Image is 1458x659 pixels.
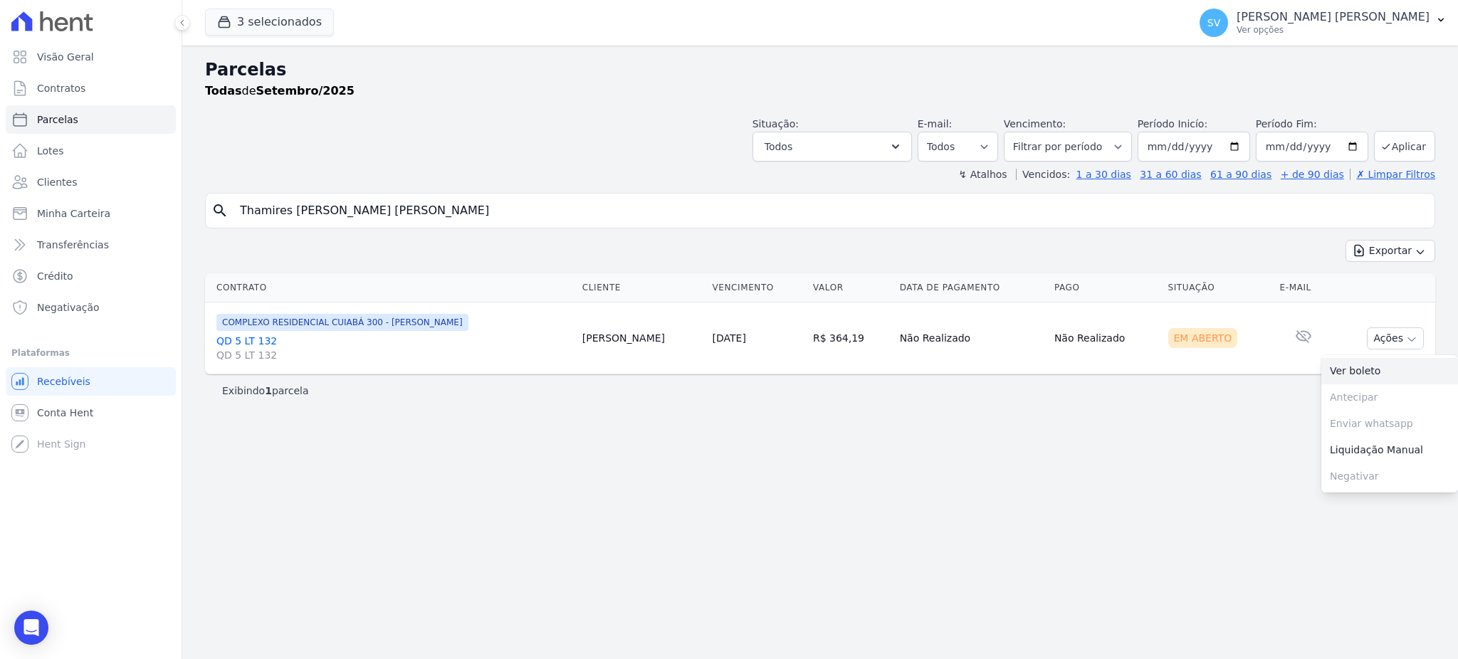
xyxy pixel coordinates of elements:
a: Lotes [6,137,176,165]
h2: Parcelas [205,57,1435,83]
th: Contrato [205,273,577,302]
button: Todos [752,132,912,162]
a: 31 a 60 dias [1140,169,1201,180]
strong: Setembro/2025 [256,84,355,97]
a: Crédito [6,262,176,290]
td: [PERSON_NAME] [577,302,707,374]
a: Minha Carteira [6,199,176,228]
a: Clientes [6,168,176,196]
p: Ver opções [1237,24,1430,36]
p: Exibindo parcela [222,384,309,398]
th: Cliente [577,273,707,302]
label: Situação: [752,118,799,130]
span: Negativação [37,300,100,315]
span: Clientes [37,175,77,189]
div: Plataformas [11,344,170,362]
th: Data de Pagamento [894,273,1049,302]
th: Vencimento [707,273,807,302]
a: 61 a 90 dias [1210,169,1271,180]
div: Em Aberto [1168,328,1238,348]
th: Situação [1163,273,1274,302]
span: Parcelas [37,112,78,127]
div: Open Intercom Messenger [14,611,48,645]
a: ✗ Limpar Filtros [1350,169,1435,180]
button: Ações [1367,327,1424,349]
a: Conta Hent [6,399,176,427]
label: E-mail: [918,118,953,130]
a: Transferências [6,231,176,259]
span: Lotes [37,144,64,158]
span: Minha Carteira [37,206,110,221]
button: Exportar [1346,240,1435,262]
th: Pago [1049,273,1163,302]
span: Conta Hent [37,406,93,420]
a: Ver boleto [1321,358,1458,384]
label: Período Inicío: [1138,118,1207,130]
label: Período Fim: [1256,117,1368,132]
button: 3 selecionados [205,9,334,36]
label: Vencidos: [1016,169,1070,180]
a: QD 5 LT 132QD 5 LT 132 [216,334,571,362]
a: + de 90 dias [1281,169,1344,180]
span: Recebíveis [37,374,90,389]
p: [PERSON_NAME] [PERSON_NAME] [1237,10,1430,24]
span: QD 5 LT 132 [216,348,571,362]
span: Crédito [37,269,73,283]
p: de [205,83,355,100]
button: Aplicar [1374,131,1435,162]
a: Contratos [6,74,176,102]
span: Transferências [37,238,109,252]
span: SV [1207,18,1220,28]
button: SV [PERSON_NAME] [PERSON_NAME] Ver opções [1188,3,1458,43]
a: Recebíveis [6,367,176,396]
span: Visão Geral [37,50,94,64]
a: [DATE] [713,332,746,344]
th: Valor [807,273,894,302]
label: Vencimento: [1004,118,1066,130]
a: 1 a 30 dias [1076,169,1131,180]
a: Negativação [6,293,176,322]
i: search [211,202,229,219]
td: Não Realizado [894,302,1049,374]
span: COMPLEXO RESIDENCIAL CUIABÁ 300 - [PERSON_NAME] [216,314,468,331]
label: ↯ Atalhos [958,169,1007,180]
a: Parcelas [6,105,176,134]
a: Visão Geral [6,43,176,71]
span: Contratos [37,81,85,95]
b: 1 [265,385,272,396]
td: Não Realizado [1049,302,1163,374]
input: Buscar por nome do lote ou do cliente [231,196,1429,225]
th: E-mail [1274,273,1333,302]
td: R$ 364,19 [807,302,894,374]
span: Todos [765,138,792,155]
strong: Todas [205,84,242,97]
